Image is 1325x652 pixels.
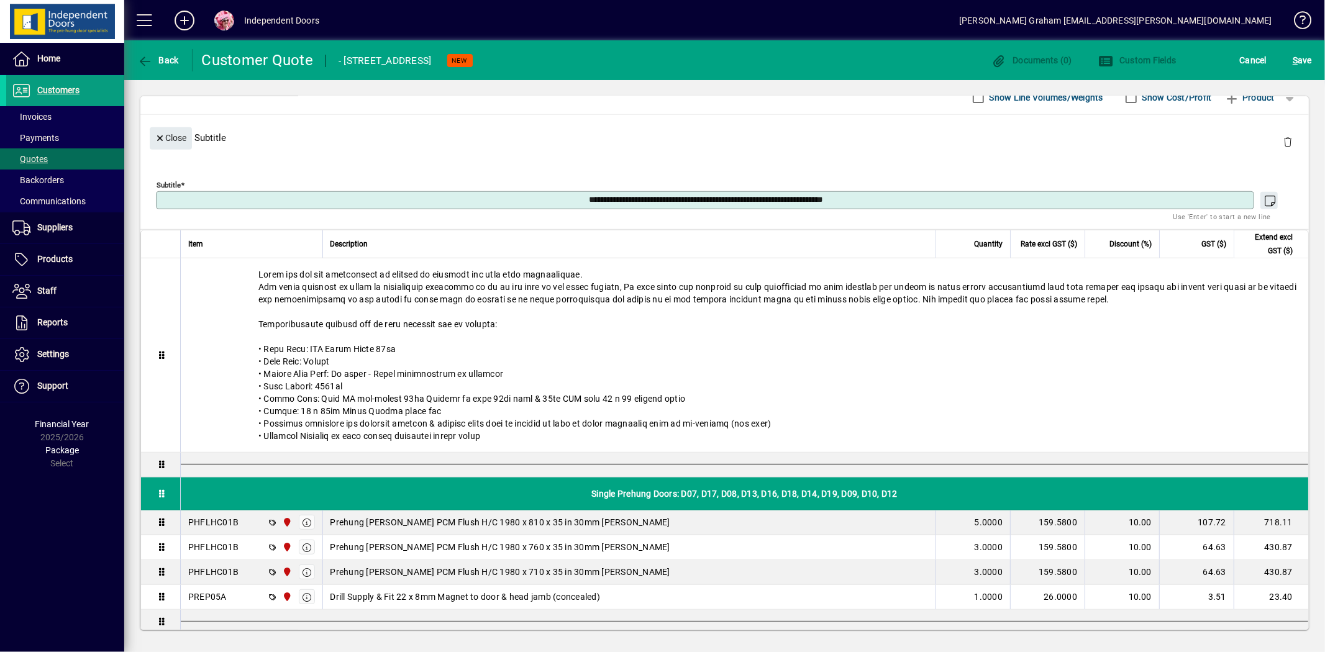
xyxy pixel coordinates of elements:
span: Documents (0) [991,55,1072,65]
span: Reports [37,317,68,327]
a: Support [6,371,124,402]
td: 430.87 [1234,535,1308,560]
td: 64.63 [1159,535,1234,560]
span: Invoices [12,112,52,122]
span: 5.0000 [975,516,1003,528]
mat-label: Subtitle [157,180,181,189]
td: 10.00 [1085,585,1159,610]
app-page-header-button: Delete [1273,136,1303,147]
div: PHFLHC01B [188,516,239,528]
span: Christchurch [279,590,293,604]
span: Description [330,237,368,251]
span: Product [1224,88,1275,107]
app-page-header-button: Close [147,132,195,143]
a: Staff [6,276,124,307]
div: [PERSON_NAME] Graham [EMAIL_ADDRESS][PERSON_NAME][DOMAIN_NAME] [959,11,1272,30]
button: Back [134,49,182,71]
a: Payments [6,127,124,148]
span: 3.0000 [975,541,1003,553]
span: S [1293,55,1298,65]
a: Settings [6,339,124,370]
td: 107.72 [1159,510,1234,535]
div: Subtitle [140,115,1309,160]
td: 23.40 [1234,585,1308,610]
label: Show Cost/Profit [1140,91,1212,104]
button: Custom Fields [1095,49,1180,71]
button: Delete [1273,127,1303,157]
span: Close [155,128,187,148]
span: Discount (%) [1109,237,1152,251]
span: Extend excl GST ($) [1242,230,1293,258]
span: Christchurch [279,540,293,554]
a: Backorders [6,170,124,191]
div: - [STREET_ADDRESS] [339,51,432,71]
span: Customers [37,85,80,95]
span: Back [137,55,179,65]
a: Communications [6,191,124,212]
td: 10.00 [1085,535,1159,560]
td: 64.63 [1159,560,1234,585]
button: Close [150,127,192,150]
div: PHFLHC01B [188,566,239,578]
div: Single Prehung Doors: D07, D17, D08, D13, D16, D18, D14, D19, D09, D10, D12 [181,478,1308,510]
div: Lorem ips dol sit ametconsect ad elitsed do eiusmodt inc utla etdo magnaaliquae. Adm venia quisno... [181,258,1308,452]
app-page-header-button: Back [124,49,193,71]
span: NEW [452,57,468,65]
span: Christchurch [279,565,293,579]
span: 3.0000 [975,566,1003,578]
a: Invoices [6,106,124,127]
a: Products [6,244,124,275]
span: Financial Year [35,419,89,429]
span: Settings [37,349,69,359]
a: Home [6,43,124,75]
span: ave [1293,50,1312,70]
span: Cancel [1240,50,1267,70]
button: Product [1218,86,1281,109]
span: Christchurch [279,515,293,529]
span: Prehung [PERSON_NAME] PCM Flush H/C 1980 x 710 x 35 in 30mm [PERSON_NAME] [330,566,670,578]
a: Quotes [6,148,124,170]
span: Prehung [PERSON_NAME] PCM Flush H/C 1980 x 760 x 35 in 30mm [PERSON_NAME] [330,541,670,553]
td: 718.11 [1234,510,1308,535]
a: Knowledge Base [1285,2,1309,43]
span: Quotes [12,154,48,164]
div: PHFLHC01B [188,541,239,553]
span: Support [37,381,68,391]
div: Independent Doors [244,11,319,30]
div: Customer Quote [202,50,314,70]
mat-hint: Use 'Enter' to start a new line [1173,209,1271,224]
button: Save [1290,49,1315,71]
div: PREP05A [188,591,227,603]
span: Prehung [PERSON_NAME] PCM Flush H/C 1980 x 810 x 35 in 30mm [PERSON_NAME] [330,516,670,528]
span: Rate excl GST ($) [1021,237,1077,251]
td: 10.00 [1085,560,1159,585]
span: Quantity [974,237,1003,251]
span: Payments [12,133,59,143]
td: 430.87 [1234,560,1308,585]
span: Products [37,254,73,264]
button: Cancel [1237,49,1270,71]
span: Package [45,445,79,455]
span: Item [188,237,203,251]
span: Suppliers [37,222,73,232]
button: Add [165,9,204,32]
div: 159.5800 [1018,516,1077,528]
button: Documents (0) [988,49,1075,71]
div: 159.5800 [1018,541,1077,553]
span: Home [37,53,60,63]
span: 1.0000 [975,591,1003,603]
a: Reports [6,307,124,338]
span: Backorders [12,175,64,185]
span: Staff [37,286,57,296]
td: 3.51 [1159,585,1234,610]
td: 10.00 [1085,510,1159,535]
span: Communications [12,196,86,206]
div: 159.5800 [1018,566,1077,578]
label: Show Line Volumes/Weights [987,91,1103,104]
span: GST ($) [1201,237,1226,251]
a: Suppliers [6,212,124,243]
span: Custom Fields [1098,55,1177,65]
button: Profile [204,9,244,32]
span: Drill Supply & Fit 22 x 8mm Magnet to door & head jamb (concealed) [330,591,601,603]
div: 26.0000 [1018,591,1077,603]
